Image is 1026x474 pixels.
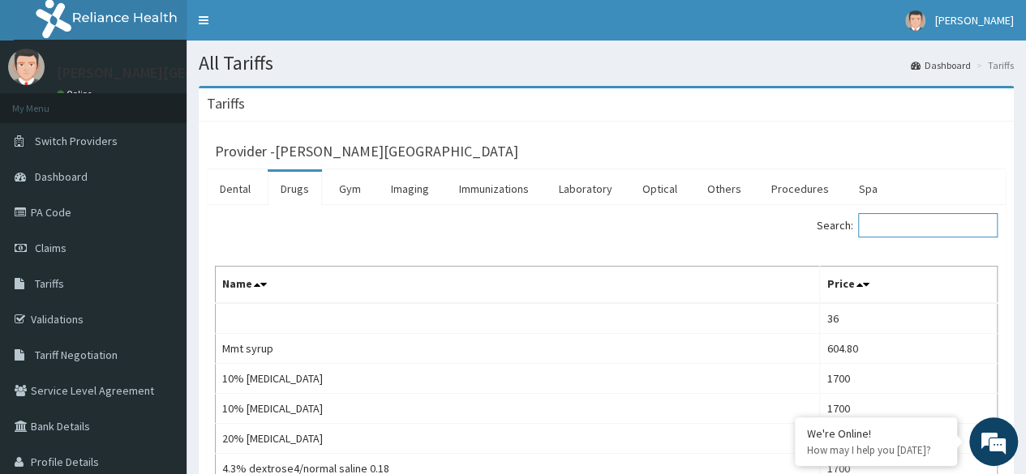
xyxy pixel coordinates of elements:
h1: All Tariffs [199,53,1014,74]
span: Tariff Negotiation [35,348,118,362]
span: Switch Providers [35,134,118,148]
a: Immunizations [446,172,542,206]
p: [PERSON_NAME][GEOGRAPHIC_DATA] [57,66,297,80]
h3: Provider - [PERSON_NAME][GEOGRAPHIC_DATA] [215,144,518,159]
a: Laboratory [546,172,625,206]
span: [PERSON_NAME] [935,13,1014,28]
a: Procedures [758,172,842,206]
span: Dashboard [35,169,88,184]
td: 10% [MEDICAL_DATA] [216,394,820,424]
td: 20% [MEDICAL_DATA] [216,424,820,454]
img: User Image [8,49,45,85]
th: Price [820,267,998,304]
a: Spa [846,172,891,206]
a: Dental [207,172,264,206]
td: 1700 [820,364,998,394]
input: Search: [858,213,998,237]
td: 1700 [820,394,998,424]
th: Name [216,267,820,304]
td: Mmt syrup [216,334,820,364]
a: Optical [629,172,690,206]
div: Chat with us now [84,91,273,112]
img: d_794563401_company_1708531726252_794563401 [30,81,66,122]
td: 36 [820,303,998,334]
a: Dashboard [911,58,971,72]
li: Tariffs [972,58,1014,72]
div: We're Online! [807,426,945,441]
td: 10% [MEDICAL_DATA] [216,364,820,394]
span: We're online! [94,137,224,301]
a: Imaging [378,172,442,206]
td: 604.80 [820,334,998,364]
span: Claims [35,241,67,255]
img: User Image [905,11,925,31]
h3: Tariffs [207,96,245,111]
span: Tariffs [35,276,64,291]
textarea: Type your message and hit 'Enter' [8,308,309,365]
a: Gym [326,172,374,206]
div: Minimize live chat window [266,8,305,47]
a: Online [57,88,96,100]
a: Others [694,172,754,206]
p: How may I help you today? [807,443,945,457]
label: Search: [817,213,998,237]
a: Drugs [268,172,322,206]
